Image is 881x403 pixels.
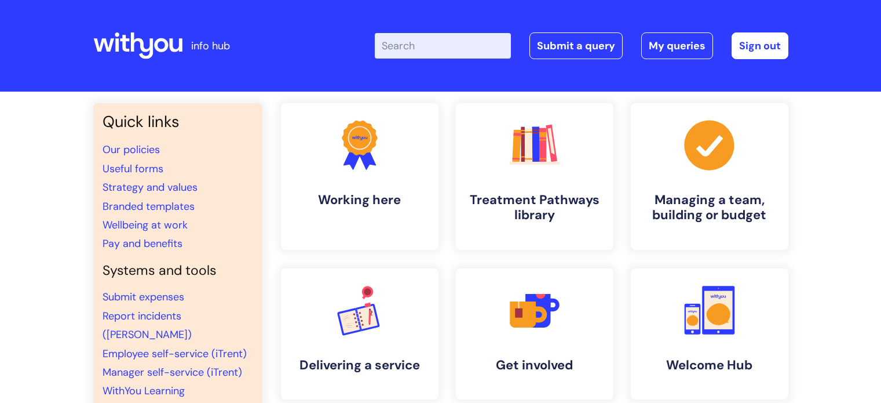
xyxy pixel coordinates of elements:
a: Report incidents ([PERSON_NAME]) [103,309,192,342]
a: Branded templates [103,199,195,213]
a: Useful forms [103,162,163,176]
a: WithYou Learning [103,384,185,398]
h4: Delivering a service [290,358,429,373]
a: Delivering a service [281,268,438,400]
a: Working here [281,103,438,250]
a: Manager self-service (iTrent) [103,365,242,379]
a: Submit expenses [103,290,184,304]
div: | - [375,32,788,59]
h4: Treatment Pathways library [465,193,604,223]
a: Employee self-service (iTrent) [103,347,247,361]
a: Get involved [456,268,613,400]
a: Strategy and values [103,180,198,194]
a: My queries [641,32,713,59]
a: Sign out [732,32,788,59]
p: info hub [191,37,230,55]
h4: Working here [290,193,429,208]
a: Our policies [103,143,160,157]
input: Search [375,33,511,59]
a: Pay and benefits [103,237,182,250]
a: Wellbeing at work [103,218,188,232]
a: Managing a team, building or budget [631,103,788,250]
h4: Systems and tools [103,263,253,279]
h4: Get involved [465,358,604,373]
a: Welcome Hub [631,268,788,400]
a: Treatment Pathways library [456,103,613,250]
a: Submit a query [529,32,623,59]
h3: Quick links [103,112,253,131]
h4: Welcome Hub [640,358,779,373]
h4: Managing a team, building or budget [640,193,779,223]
